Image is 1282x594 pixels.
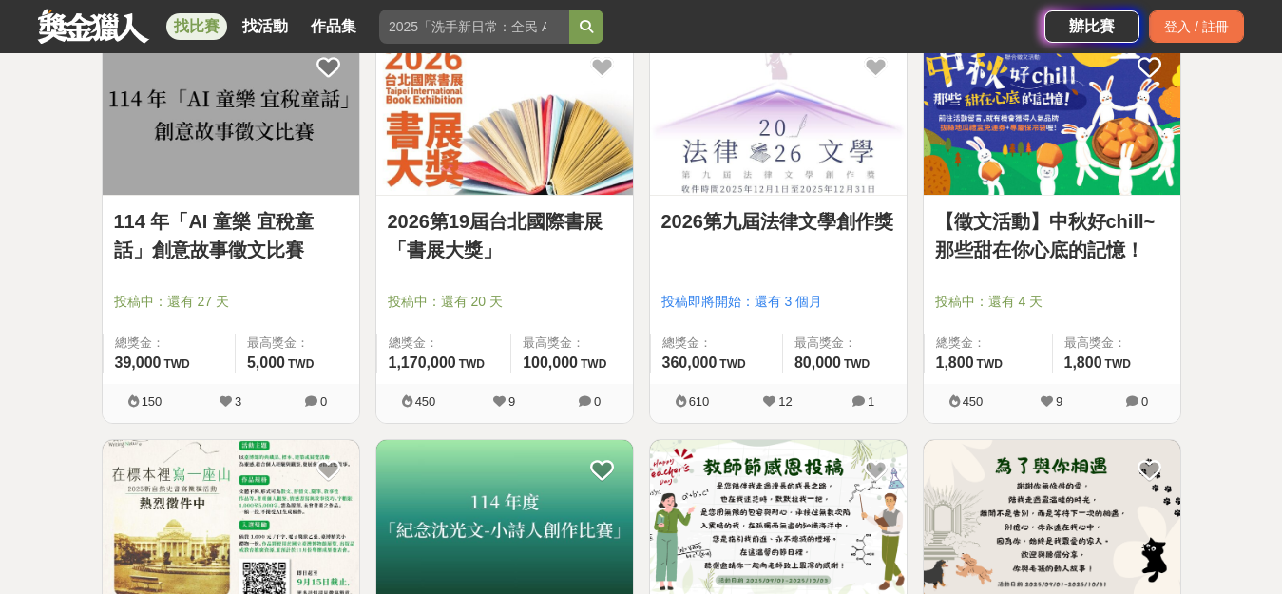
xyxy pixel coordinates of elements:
span: 最高獎金： [1064,334,1169,353]
img: Cover Image [103,36,359,195]
div: 登入 / 註冊 [1149,10,1244,43]
span: TWD [1105,357,1131,371]
a: 找比賽 [166,13,227,40]
span: 12 [778,394,792,409]
a: 【徵文活動】中秋好chill~那些甜在你心底的記憶！ [935,207,1169,264]
span: 投稿中：還有 20 天 [388,292,622,312]
span: 5,000 [247,354,285,371]
a: 找活動 [235,13,296,40]
span: 39,000 [115,354,162,371]
span: TWD [163,357,189,371]
span: 1 [868,394,874,409]
span: 610 [689,394,710,409]
span: 1,800 [936,354,974,371]
span: 1,800 [1064,354,1102,371]
span: 0 [594,394,601,409]
a: 辦比賽 [1044,10,1139,43]
span: TWD [844,357,870,371]
span: 總獎金： [662,334,771,353]
img: Cover Image [376,36,633,195]
a: Cover Image [650,36,907,196]
span: 450 [963,394,984,409]
img: Cover Image [650,36,907,195]
a: Cover Image [924,36,1180,196]
span: 150 [142,394,163,409]
span: 總獎金： [389,334,500,353]
span: 最高獎金： [247,334,348,353]
a: 作品集 [303,13,364,40]
span: 投稿中：還有 4 天 [935,292,1169,312]
span: TWD [581,357,606,371]
span: 3 [235,394,241,409]
span: 9 [1056,394,1062,409]
a: 2026第19屆台北國際書展「書展大獎」 [388,207,622,264]
span: TWD [719,357,745,371]
span: 投稿中：還有 27 天 [114,292,348,312]
span: 投稿即將開始：還有 3 個月 [661,292,895,312]
span: TWD [977,357,1003,371]
span: TWD [288,357,314,371]
a: Cover Image [103,36,359,196]
input: 2025「洗手新日常：全民 ALL IN」洗手歌全台徵選 [379,10,569,44]
span: 80,000 [794,354,841,371]
a: Cover Image [376,36,633,196]
span: 0 [320,394,327,409]
span: 總獎金： [115,334,223,353]
span: 最高獎金： [523,334,621,353]
span: 總獎金： [936,334,1041,353]
a: 2026第九屆法律文學創作獎 [661,207,895,236]
span: 1,170,000 [389,354,456,371]
span: 0 [1141,394,1148,409]
span: 最高獎金： [794,334,895,353]
a: 114 年「AI 童樂 宜稅童話」創意故事徵文比賽 [114,207,348,264]
img: Cover Image [924,36,1180,195]
span: 9 [508,394,515,409]
span: TWD [459,357,485,371]
span: 100,000 [523,354,578,371]
span: 360,000 [662,354,718,371]
span: 450 [415,394,436,409]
